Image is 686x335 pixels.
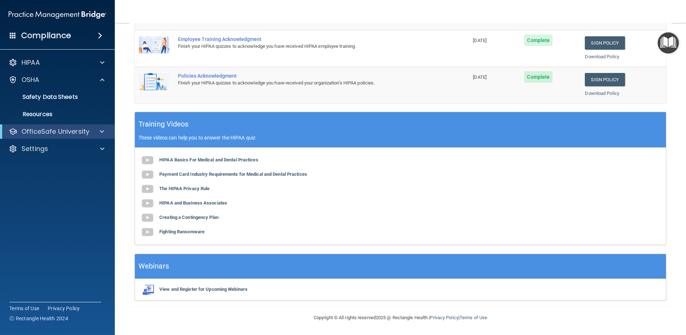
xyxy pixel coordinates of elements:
span: [DATE] [473,74,487,80]
div: Policies Acknowledgment [178,73,433,79]
a: Download Policy [585,54,619,59]
a: OfficeSafe University [9,127,104,136]
a: Privacy Policy [430,315,458,320]
b: HIPAA and Business Associates [159,200,227,206]
b: HIPAA Basics For Medical and Dental Practices [159,157,258,162]
p: OfficeSafe University [22,127,89,136]
span: Complete [524,71,553,83]
a: Terms of Use [460,315,487,320]
a: Download Policy [585,91,619,96]
b: View and Register for Upcoming Webinars [159,286,248,292]
a: Privacy Policy [48,305,80,312]
div: Employee Training Acknowledgment [178,36,433,42]
h4: Compliance [21,31,71,41]
span: Ⓒ Rectangle Health 2024 [9,315,68,322]
p: HIPAA [22,58,40,67]
a: Sign Policy [585,36,625,50]
p: OSHA [22,75,39,84]
img: PMB logo [9,8,106,22]
img: webinarIcon.c7ebbf15.png [140,284,155,295]
a: Sign Policy [585,73,625,86]
p: Safety Data Sheets [5,93,103,101]
a: OSHA [9,75,104,84]
b: Payment Card Industry Requirements for Medical and Dental Practices [159,171,307,177]
div: Finish your HIPAA quizzes to acknowledge you have received HIPAA employee training. [178,42,433,51]
img: gray_youtube_icon.38fcd6cc.png [140,153,155,167]
b: The HIPAA Privacy Rule [159,186,210,191]
div: Finish your HIPAA quizzes to acknowledge you have received your organization’s HIPAA policies. [178,79,433,87]
h5: Webinars [138,260,169,272]
p: These videos can help you to answer the HIPAA quiz [138,135,662,141]
h5: Training Videos [138,118,189,130]
div: Copyright © All rights reserved 2025 @ Rectangle Health | | [269,306,531,329]
img: gray_youtube_icon.38fcd6cc.png [140,225,155,239]
img: gray_youtube_icon.38fcd6cc.png [140,167,155,182]
b: Creating a Contingency Plan [159,215,219,220]
button: Open Resource Center [658,32,679,54]
a: HIPAA [9,58,104,67]
a: Settings [9,144,104,153]
img: gray_youtube_icon.38fcd6cc.png [140,211,155,225]
b: Fighting Ransomware [159,229,205,234]
span: Complete [524,35,553,46]
img: gray_youtube_icon.38fcd6cc.png [140,196,155,211]
a: Terms of Use [9,305,39,312]
span: [DATE] [473,38,487,43]
img: gray_youtube_icon.38fcd6cc.png [140,182,155,196]
p: Settings [22,144,48,153]
p: Resources [5,111,103,118]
